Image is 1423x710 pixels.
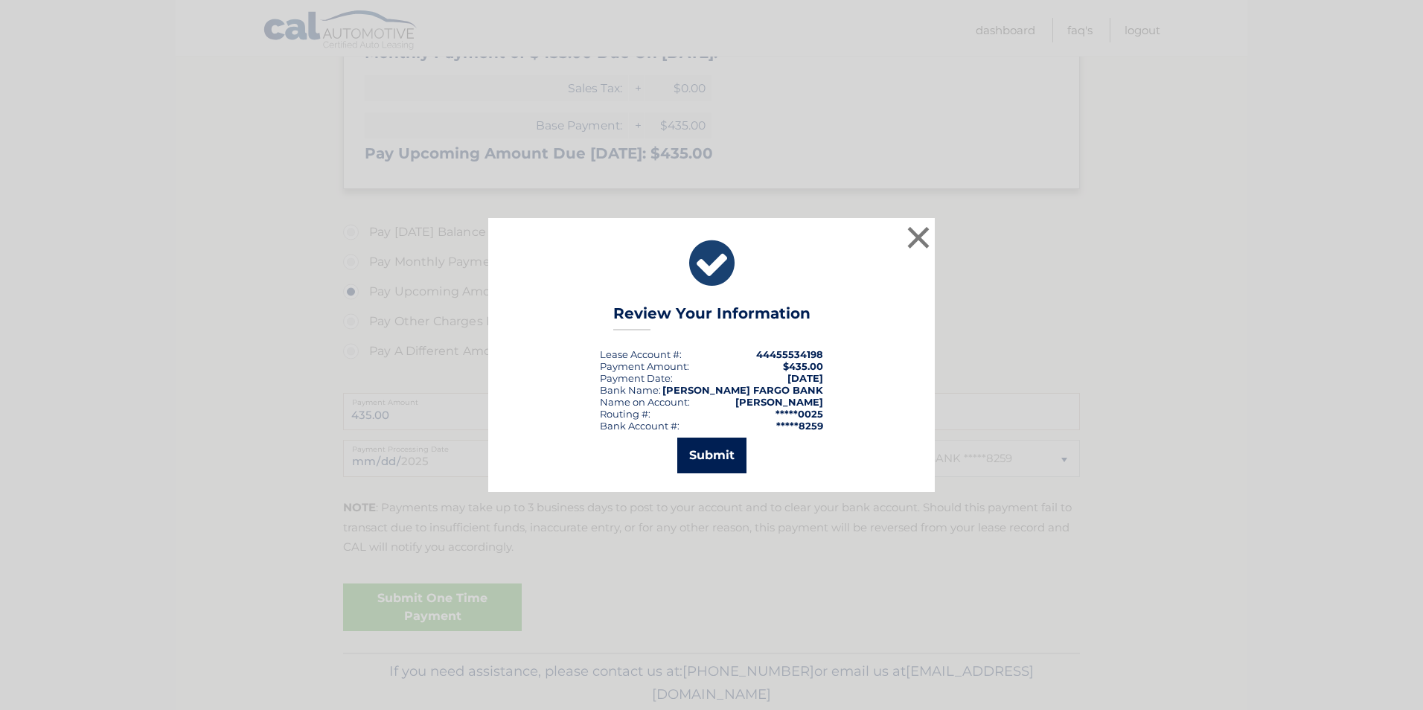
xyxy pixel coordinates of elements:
[600,408,650,420] div: Routing #:
[600,384,661,396] div: Bank Name:
[783,360,823,372] span: $435.00
[600,396,690,408] div: Name on Account:
[662,384,823,396] strong: [PERSON_NAME] FARGO BANK
[756,348,823,360] strong: 44455534198
[600,360,689,372] div: Payment Amount:
[904,223,933,252] button: ×
[677,438,746,473] button: Submit
[735,396,823,408] strong: [PERSON_NAME]
[613,304,810,330] h3: Review Your Information
[600,372,671,384] span: Payment Date
[600,372,673,384] div: :
[600,348,682,360] div: Lease Account #:
[787,372,823,384] span: [DATE]
[600,420,679,432] div: Bank Account #:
